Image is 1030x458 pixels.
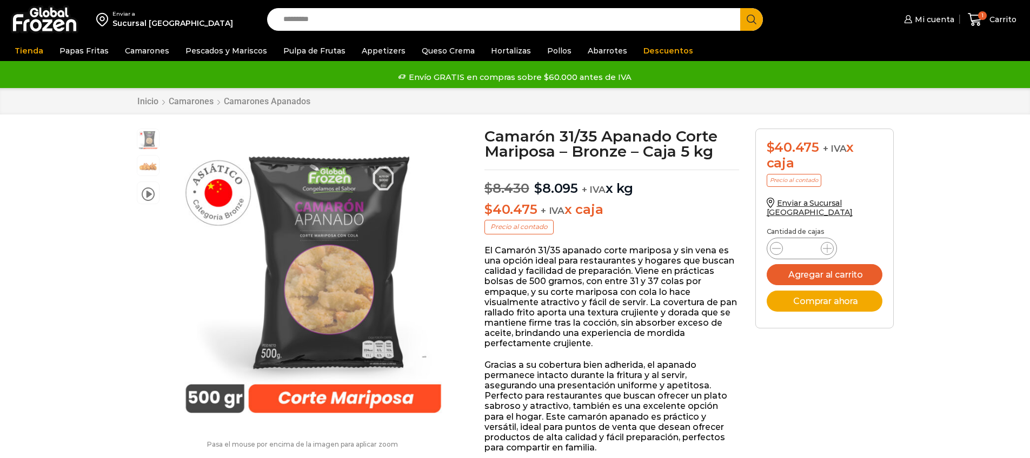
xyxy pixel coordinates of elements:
[767,198,853,217] a: Enviar a Sucursal [GEOGRAPHIC_DATA]
[165,129,462,425] div: 1 / 3
[912,14,954,25] span: Mi cuenta
[484,180,529,196] bdi: 8.430
[987,14,1016,25] span: Carrito
[165,129,462,425] img: apanados
[541,205,564,216] span: + IVA
[901,9,954,30] a: Mi cuenta
[534,180,578,196] bdi: 8.095
[137,156,159,177] span: camaron-apanado
[582,41,633,61] a: Abarrotes
[484,201,493,217] span: $
[582,184,606,195] span: + IVA
[54,41,114,61] a: Papas Fritas
[137,96,159,106] a: Inicio
[137,96,311,106] nav: Breadcrumb
[965,7,1019,32] a: 1 Carrito
[767,291,882,312] button: Comprar ahora
[484,220,554,234] p: Precio al contado
[484,360,739,453] p: Gracias a su cobertura bien adherida, el apanado permanece intacto durante la fritura y al servir...
[119,41,175,61] a: Camarones
[792,241,812,256] input: Product quantity
[416,41,480,61] a: Queso Crema
[168,96,214,106] a: Camarones
[534,180,542,196] span: $
[542,41,577,61] a: Pollos
[767,140,882,171] div: x caja
[137,129,159,151] span: apanados
[638,41,699,61] a: Descuentos
[767,174,821,187] p: Precio al contado
[137,441,469,448] p: Pasa el mouse por encima de la imagen para aplicar zoom
[767,264,882,285] button: Agregar al carrito
[767,139,819,155] bdi: 40.475
[180,41,273,61] a: Pescados y Mariscos
[278,41,351,61] a: Pulpa de Frutas
[486,41,536,61] a: Hortalizas
[484,245,739,349] p: El Camarón 31/35 apanado corte mariposa y sin vena es una opción ideal para restaurantes y hogare...
[356,41,411,61] a: Appetizers
[740,8,763,31] button: Search button
[484,170,739,197] p: x kg
[484,202,739,218] p: x caja
[484,201,537,217] bdi: 40.475
[96,10,112,29] img: address-field-icon.svg
[112,18,233,29] div: Sucursal [GEOGRAPHIC_DATA]
[767,228,882,235] p: Cantidad de cajas
[112,10,233,18] div: Enviar a
[767,139,775,155] span: $
[978,11,987,20] span: 1
[9,41,49,61] a: Tienda
[484,129,739,159] h1: Camarón 31/35 Apanado Corte Mariposa – Bronze – Caja 5 kg
[484,180,493,196] span: $
[223,96,311,106] a: Camarones Apanados
[823,143,847,154] span: + IVA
